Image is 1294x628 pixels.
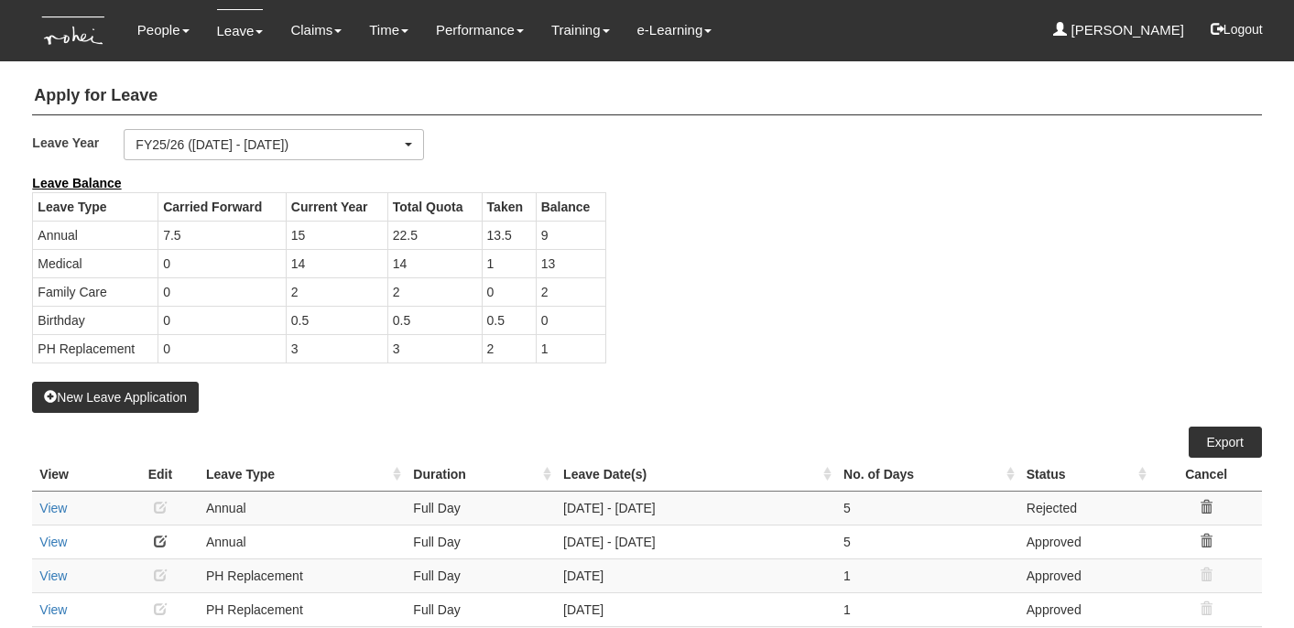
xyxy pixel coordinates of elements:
[1019,491,1151,525] td: Rejected
[387,277,482,306] td: 2
[536,192,605,221] th: Balance
[286,192,387,221] th: Current Year
[32,458,122,492] th: View
[1151,458,1262,492] th: Cancel
[406,592,556,626] td: Full Day
[406,491,556,525] td: Full Day
[32,78,1261,115] h4: Apply for Leave
[551,9,610,51] a: Training
[39,501,67,515] a: View
[199,558,406,592] td: PH Replacement
[286,277,387,306] td: 2
[286,334,387,363] td: 3
[836,458,1019,492] th: No. of Days : activate to sort column ascending
[33,277,158,306] td: Family Care
[33,306,158,334] td: Birthday
[836,525,1019,558] td: 5
[387,334,482,363] td: 3
[1019,458,1151,492] th: Status : activate to sort column ascending
[556,491,836,525] td: [DATE] - [DATE]
[387,192,482,221] th: Total Quota
[482,277,536,306] td: 0
[406,458,556,492] th: Duration : activate to sort column ascending
[158,334,287,363] td: 0
[39,568,67,583] a: View
[158,277,287,306] td: 0
[122,458,199,492] th: Edit
[536,334,605,363] td: 1
[1019,592,1151,626] td: Approved
[556,458,836,492] th: Leave Date(s) : activate to sort column ascending
[536,221,605,249] td: 9
[637,9,712,51] a: e-Learning
[1019,525,1151,558] td: Approved
[1019,558,1151,592] td: Approved
[124,129,423,160] button: FY25/26 ([DATE] - [DATE])
[369,9,408,51] a: Time
[536,306,605,334] td: 0
[137,9,190,51] a: People
[836,491,1019,525] td: 5
[32,176,121,190] b: Leave Balance
[39,602,67,617] a: View
[482,334,536,363] td: 2
[836,592,1019,626] td: 1
[482,221,536,249] td: 13.5
[406,558,556,592] td: Full Day
[199,458,406,492] th: Leave Type : activate to sort column ascending
[482,306,536,334] td: 0.5
[556,558,836,592] td: [DATE]
[290,9,342,51] a: Claims
[158,306,287,334] td: 0
[33,221,158,249] td: Annual
[217,9,264,52] a: Leave
[158,249,287,277] td: 0
[836,558,1019,592] td: 1
[387,306,482,334] td: 0.5
[482,192,536,221] th: Taken
[1198,7,1276,51] button: Logout
[32,129,124,156] label: Leave Year
[387,249,482,277] td: 14
[32,382,199,413] button: New Leave Application
[556,525,836,558] td: [DATE] - [DATE]
[556,592,836,626] td: [DATE]
[199,525,406,558] td: Annual
[199,592,406,626] td: PH Replacement
[158,192,287,221] th: Carried Forward
[158,221,287,249] td: 7.5
[33,249,158,277] td: Medical
[387,221,482,249] td: 22.5
[199,491,406,525] td: Annual
[1189,427,1262,458] a: Export
[1053,9,1184,51] a: [PERSON_NAME]
[536,277,605,306] td: 2
[536,249,605,277] td: 13
[33,334,158,363] td: PH Replacement
[33,192,158,221] th: Leave Type
[39,535,67,549] a: View
[482,249,536,277] td: 1
[286,249,387,277] td: 14
[406,525,556,558] td: Full Day
[286,306,387,334] td: 0.5
[136,135,400,154] div: FY25/26 ([DATE] - [DATE])
[436,9,524,51] a: Performance
[286,221,387,249] td: 15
